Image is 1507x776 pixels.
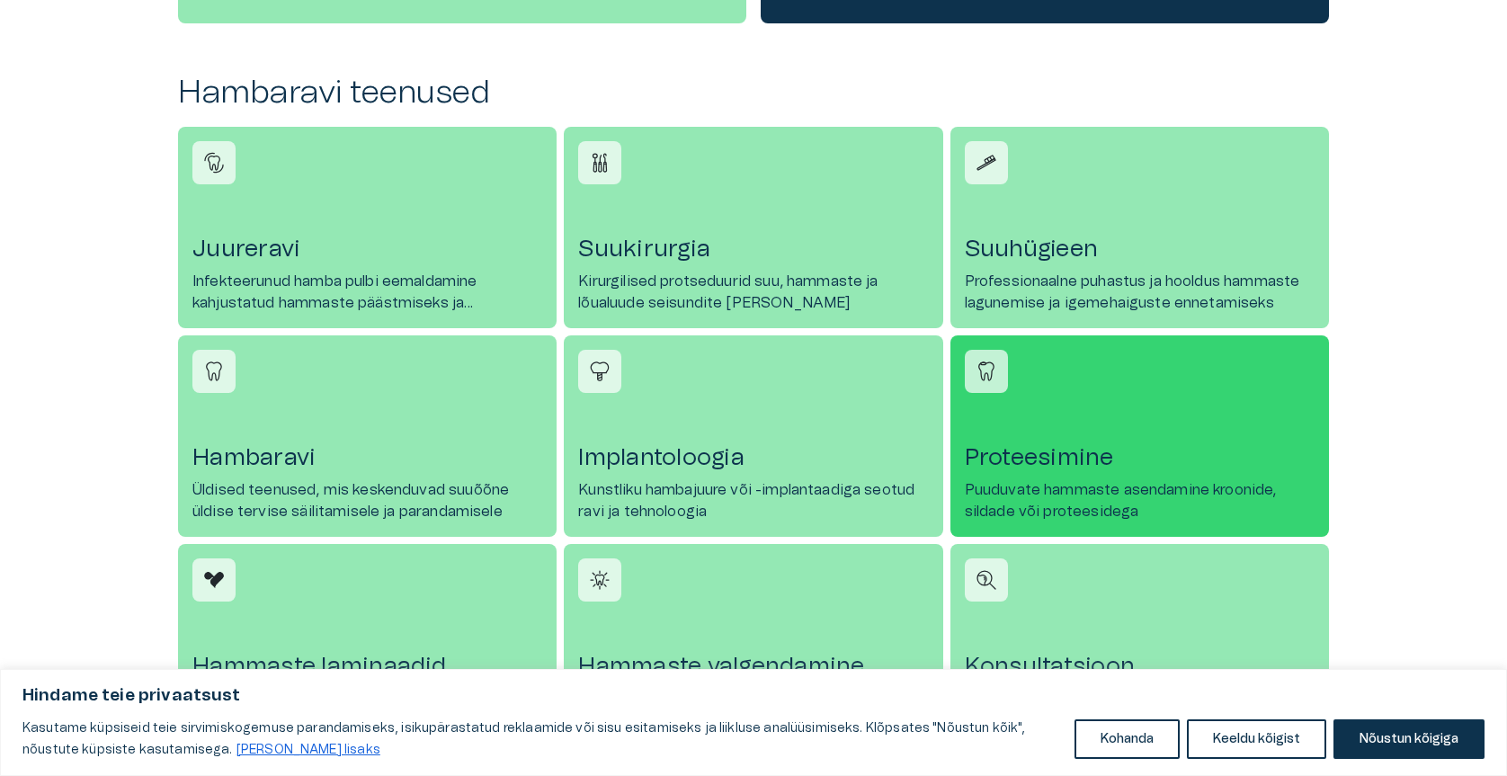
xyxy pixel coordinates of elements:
[578,479,928,522] p: Kunstliku hambajuure või -implantaadiga seotud ravi ja tehnoloogia
[201,358,227,385] img: Hambaravi icon
[201,566,227,593] img: Hammaste laminaadid icon
[236,743,381,757] a: Loe lisaks
[965,235,1315,263] h4: Suuhügieen
[22,685,1485,707] p: Hindame teie privaatsust
[965,479,1315,522] p: Puuduvate hammaste asendamine kroonide, sildade või proteesidega
[192,652,542,681] h4: Hammaste laminaadid
[1075,719,1180,759] button: Kohanda
[973,149,1000,176] img: Suuhügieen icon
[586,149,613,176] img: Suukirurgia icon
[22,718,1061,761] p: Kasutame küpsiseid teie sirvimiskogemuse parandamiseks, isikupärastatud reklaamide või sisu esita...
[192,479,542,522] p: Üldised teenused, mis keskenduvad suuõõne üldise tervise säilitamisele ja parandamisele
[965,271,1315,314] p: Professionaalne puhastus ja hooldus hammaste lagunemise ja igemehaiguste ennetamiseks
[578,443,928,472] h4: Implantoloogia
[192,235,542,263] h4: Juureravi
[178,74,1329,112] h2: Hambaravi teenused
[965,652,1315,681] h4: Konsultatsioon
[965,443,1315,472] h4: Proteesimine
[973,566,1000,593] img: Konsultatsioon icon
[586,566,613,593] img: Hammaste valgendamine icon
[586,358,613,385] img: Implantoloogia icon
[973,358,1000,385] img: Proteesimine icon
[201,149,227,176] img: Juureravi icon
[192,443,542,472] h4: Hambaravi
[1333,719,1485,759] button: Nõustun kõigiga
[578,271,928,314] p: Kirurgilised protseduurid suu, hammaste ja lõualuude seisundite [PERSON_NAME]
[92,14,119,29] span: Help
[192,271,542,314] p: Infekteerunud hamba pulbi eemaldamine kahjustatud hammaste päästmiseks ja taastamiseks
[578,235,928,263] h4: Suukirurgia
[578,652,928,681] h4: Hammaste valgendamine
[1187,719,1326,759] button: Keeldu kõigist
